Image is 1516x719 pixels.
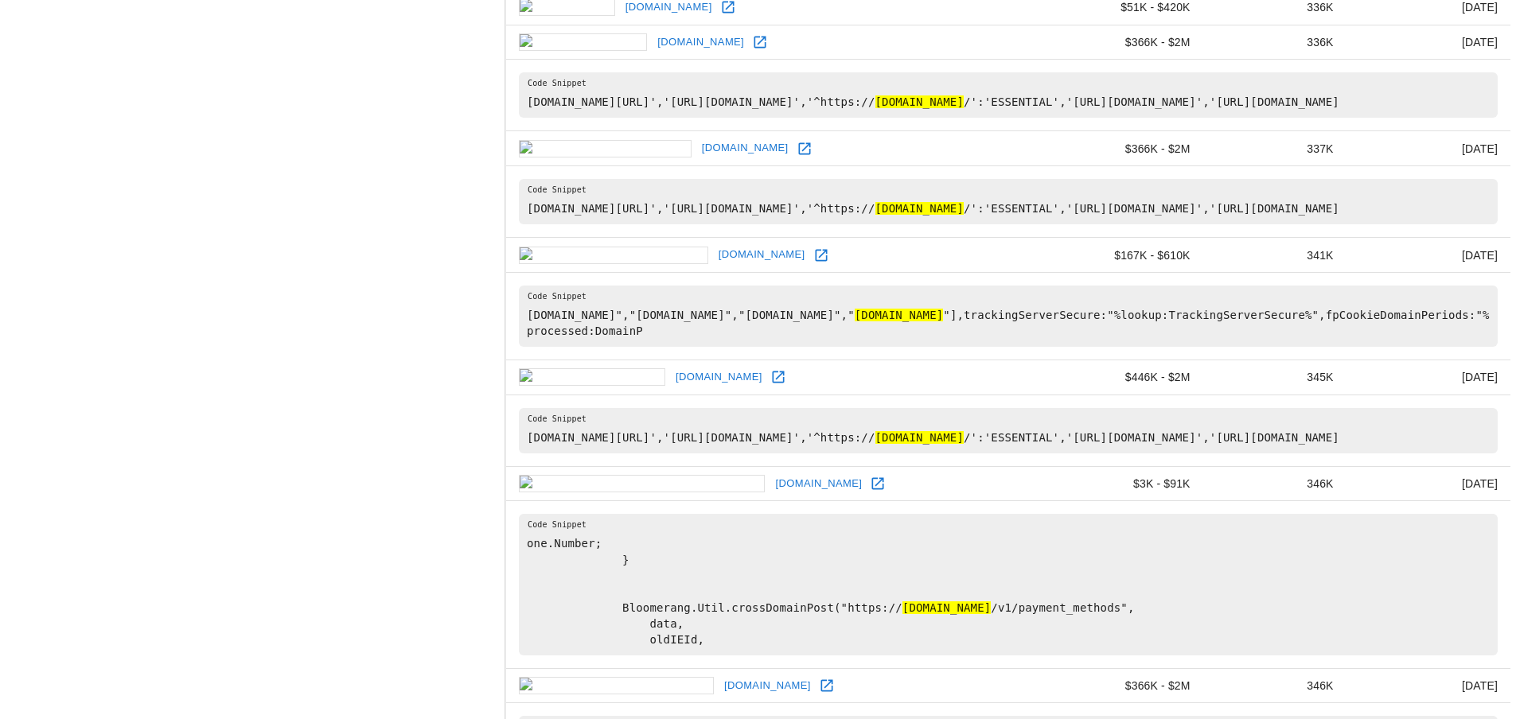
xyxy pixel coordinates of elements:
td: [DATE] [1346,131,1510,166]
iframe: Drift Widget Chat Controller [1436,606,1497,667]
img: dothaneagle.com icon [519,140,692,157]
td: [DATE] [1346,359,1510,394]
td: [DATE] [1346,668,1510,703]
hl: [DOMAIN_NAME] [875,431,965,444]
hl: [DOMAIN_NAME] [902,601,992,614]
pre: [DOMAIN_NAME]","[DOMAIN_NAME]","[DOMAIN_NAME]"," "],trackingServerSecure:"%lookup:TrackingServerS... [519,286,1498,347]
td: [DATE] [1346,238,1510,273]
a: Open thetandd.com in new window [766,365,790,389]
a: Open guelphmercury.com in new window [809,243,833,267]
pre: [DOMAIN_NAME][URL]','[URL][DOMAIN_NAME]','^https:// /':'ESSENTIAL','[URL][DOMAIN_NAME]','[URL][DO... [519,72,1498,118]
pre: one.Number; } Bloomerang.Util.crossDomainPost("https:// /v1/payment_methods", data, oldIEId, [519,514,1498,655]
a: Open theindependent.com in new window [815,674,839,698]
img: theindependent.com icon [519,677,714,694]
a: Open contemporaryartscenter.org in new window [866,472,890,496]
td: $366K - $2M [1050,668,1202,703]
a: [DOMAIN_NAME] [672,365,766,390]
a: Open dothaneagle.com in new window [793,137,816,161]
hl: [DOMAIN_NAME] [875,202,965,215]
td: 346K [1203,668,1346,703]
img: guelphmercury.com icon [519,247,708,264]
img: scnow.com icon [519,33,647,51]
pre: [DOMAIN_NAME][URL]','[URL][DOMAIN_NAME]','^https:// /':'ESSENTIAL','[URL][DOMAIN_NAME]','[URL][DO... [519,408,1498,453]
td: 346K [1203,466,1346,501]
td: [DATE] [1346,466,1510,501]
a: [DOMAIN_NAME] [653,30,748,55]
img: thetandd.com icon [519,368,665,386]
td: $366K - $2M [1050,131,1202,166]
td: [DATE] [1346,25,1510,60]
td: 336K [1203,25,1346,60]
a: [DOMAIN_NAME] [715,243,809,267]
a: [DOMAIN_NAME] [720,674,815,698]
td: $366K - $2M [1050,25,1202,60]
hl: [DOMAIN_NAME] [855,309,944,321]
td: $3K - $91K [1050,466,1202,501]
hl: [DOMAIN_NAME] [875,95,965,108]
img: contemporaryartscenter.org icon [519,475,765,492]
a: [DOMAIN_NAME] [698,136,793,161]
td: 345K [1203,359,1346,394]
td: $167K - $610K [1050,238,1202,273]
a: [DOMAIN_NAME] [771,472,866,496]
pre: [DOMAIN_NAME][URL]','[URL][DOMAIN_NAME]','^https:// /':'ESSENTIAL','[URL][DOMAIN_NAME]','[URL][DO... [519,179,1498,224]
td: $446K - $2M [1050,359,1202,394]
td: 341K [1203,238,1346,273]
td: 337K [1203,131,1346,166]
a: Open scnow.com in new window [748,30,772,54]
